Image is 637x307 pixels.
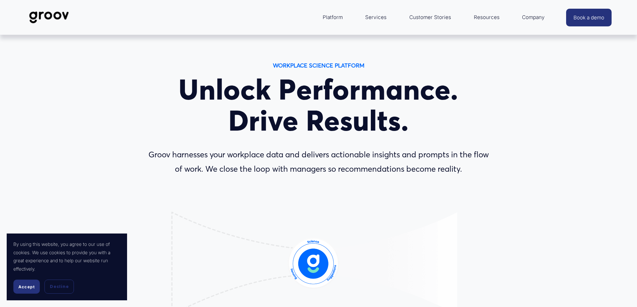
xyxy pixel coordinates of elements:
[522,13,545,22] span: Company
[519,9,548,25] a: folder dropdown
[44,280,74,294] button: Decline
[7,234,127,300] section: Cookie banner
[144,148,494,176] p: Groov harnesses your workplace data and delivers actionable insights and prompts in the flow of w...
[144,74,494,136] h1: Unlock Performance. Drive Results.
[25,6,73,28] img: Groov | Workplace Science Platform | Unlock Performance | Drive Results
[406,9,454,25] a: Customer Stories
[319,9,346,25] a: folder dropdown
[13,280,40,294] button: Accept
[362,9,390,25] a: Services
[18,284,35,289] span: Accept
[273,62,364,69] strong: WORKPLACE SCIENCE PLATFORM
[470,9,503,25] a: folder dropdown
[50,284,69,290] span: Decline
[13,240,120,273] p: By using this website, you agree to our use of cookies. We use cookies to provide you with a grea...
[566,9,612,26] a: Book a demo
[474,13,500,22] span: Resources
[323,13,343,22] span: Platform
